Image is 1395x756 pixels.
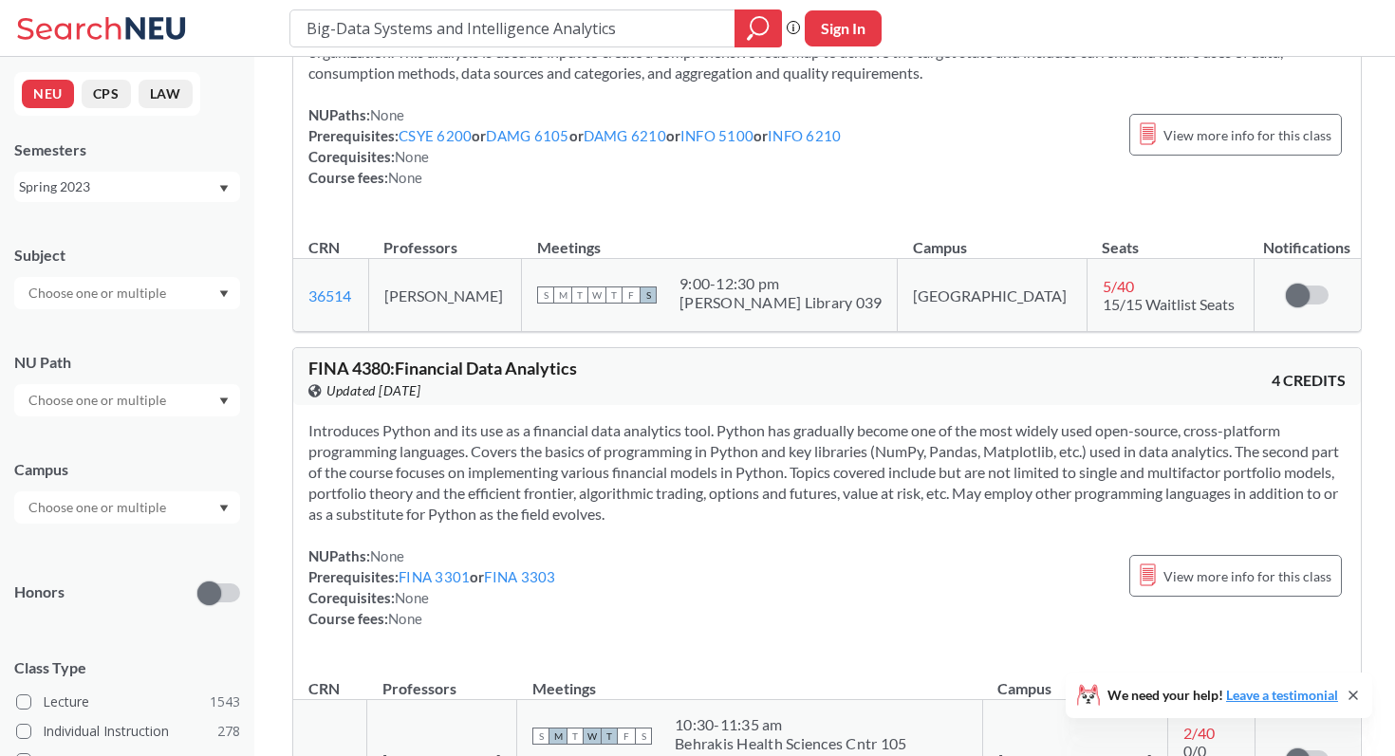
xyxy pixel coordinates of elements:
span: 2 / 40 [1183,724,1215,742]
span: T [605,286,623,304]
span: F [618,728,635,745]
th: Seats [1087,218,1254,259]
div: NUPaths: Prerequisites: or or or or Corequisites: Course fees: [308,104,841,188]
a: INFO 5100 [680,127,753,144]
label: Individual Instruction [16,719,240,744]
div: 9:00 - 12:30 pm [679,274,882,293]
th: Meetings [522,218,898,259]
div: Subject [14,245,240,266]
span: None [395,589,429,606]
th: Professors [368,218,521,259]
span: M [549,728,567,745]
span: None [370,106,404,123]
th: Professors [367,659,517,700]
button: NEU [22,80,74,108]
th: Campus [982,659,1167,700]
span: None [388,610,422,627]
button: CPS [82,80,131,108]
a: 36514 [308,286,351,304]
svg: Dropdown arrow [219,185,229,193]
a: DAMG 6105 [486,127,568,144]
span: T [567,728,584,745]
span: View more info for this class [1163,123,1331,147]
input: Class, professor, course number, "phrase" [305,12,721,45]
svg: Dropdown arrow [219,397,229,405]
span: View more info for this class [1163,564,1331,588]
div: Behrakis Health Sciences Cntr 105 [675,734,906,753]
span: We need your help! [1107,689,1338,702]
button: Sign In [805,10,882,46]
a: DAMG 6210 [584,127,666,144]
div: 10:30 - 11:35 am [675,715,906,734]
span: FINA 4380 : Financial Data Analytics [308,358,577,378]
span: None [388,169,422,186]
div: [PERSON_NAME] Library 039 [679,293,882,312]
td: [PERSON_NAME] [368,259,521,332]
div: Semesters [14,139,240,160]
th: Meetings [517,659,983,700]
span: F [623,286,640,304]
span: Class Type [14,657,240,678]
a: Leave a testimonial [1226,687,1338,703]
svg: magnifying glass [747,15,770,42]
div: Spring 2023 [19,176,217,197]
input: Choose one or multiple [19,389,178,412]
div: Dropdown arrow [14,491,240,524]
th: Notifications [1255,659,1360,700]
a: INFO 6210 [768,127,841,144]
label: Lecture [16,690,240,714]
td: [GEOGRAPHIC_DATA] [898,259,1087,332]
span: None [395,148,429,165]
span: M [554,286,571,304]
a: CSYE 6200 [399,127,472,144]
th: Campus [898,218,1087,259]
span: T [571,286,588,304]
div: magnifying glass [735,9,782,47]
svg: Dropdown arrow [219,505,229,512]
div: NU Path [14,352,240,373]
th: Notifications [1254,218,1360,259]
span: S [640,286,657,304]
div: CRN [308,237,340,258]
a: FINA 3303 [484,568,555,585]
span: Updated [DATE] [326,380,420,401]
div: Campus [14,459,240,480]
span: W [584,728,601,745]
svg: Dropdown arrow [219,290,229,298]
div: Dropdown arrow [14,384,240,416]
span: W [588,286,605,304]
span: S [537,286,554,304]
a: FINA 3301 [399,568,470,585]
input: Choose one or multiple [19,282,178,304]
span: 4 CREDITS [1272,370,1346,391]
th: Seats [1167,659,1255,700]
span: None [370,547,404,564]
span: S [532,728,549,745]
div: CRN [308,678,340,699]
span: Introduces Python and its use as a financial data analytics tool. Python has gradually become one... [308,421,1339,523]
span: 1543 [210,691,240,712]
div: Dropdown arrow [14,277,240,309]
button: LAW [139,80,193,108]
span: T [601,728,618,745]
span: 278 [217,721,240,742]
div: NUPaths: Prerequisites: or Corequisites: Course fees: [308,545,556,629]
input: Choose one or multiple [19,496,178,519]
p: Honors [14,581,65,603]
div: Spring 2023Dropdown arrow [14,172,240,202]
span: S [635,728,652,745]
span: 5 / 40 [1103,277,1134,295]
span: 15/15 Waitlist Seats [1103,295,1235,313]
